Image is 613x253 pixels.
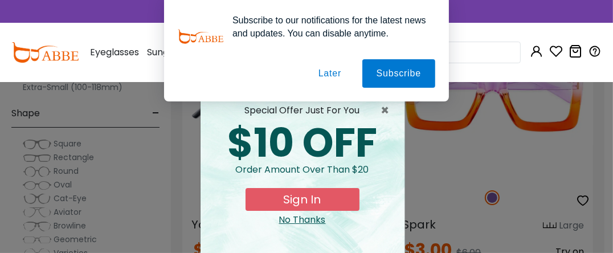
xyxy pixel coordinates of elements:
div: Order amount over than $20 [210,163,395,188]
div: Subscribe to our notifications for the latest news and updates. You can disable anytime. [223,14,435,40]
button: Subscribe [362,59,435,88]
span: × [381,104,395,117]
div: $10 OFF [210,123,395,163]
button: Later [304,59,355,88]
div: Close [210,213,395,227]
button: Sign In [246,188,359,211]
button: Close [381,104,395,117]
div: special offer just for you [210,104,395,117]
img: notification icon [178,14,223,59]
